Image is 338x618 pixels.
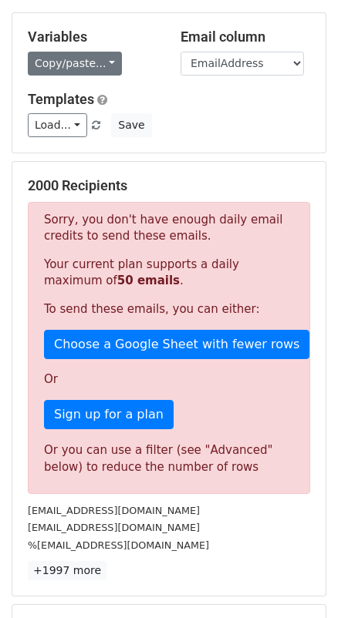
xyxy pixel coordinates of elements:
[28,505,200,516] small: [EMAIL_ADDRESS][DOMAIN_NAME]
[28,177,310,194] h5: 2000 Recipients
[44,330,309,359] a: Choose a Google Sheet with fewer rows
[28,29,157,45] h5: Variables
[44,400,174,429] a: Sign up for a plan
[44,301,294,317] p: To send these emails, you can either:
[181,29,310,45] h5: Email column
[111,113,151,137] button: Save
[28,539,209,551] small: %[EMAIL_ADDRESS][DOMAIN_NAME]
[28,91,94,107] a: Templates
[28,561,106,580] a: +1997 more
[261,544,338,618] iframe: Chat Widget
[44,212,294,244] p: Sorry, you don't have enough daily email credits to send these emails.
[28,52,122,76] a: Copy/paste...
[117,274,180,287] strong: 50 emails
[44,442,294,476] div: Or you can use a filter (see "Advanced" below) to reduce the number of rows
[44,257,294,289] p: Your current plan supports a daily maximum of .
[28,113,87,137] a: Load...
[28,522,200,533] small: [EMAIL_ADDRESS][DOMAIN_NAME]
[44,371,294,388] p: Or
